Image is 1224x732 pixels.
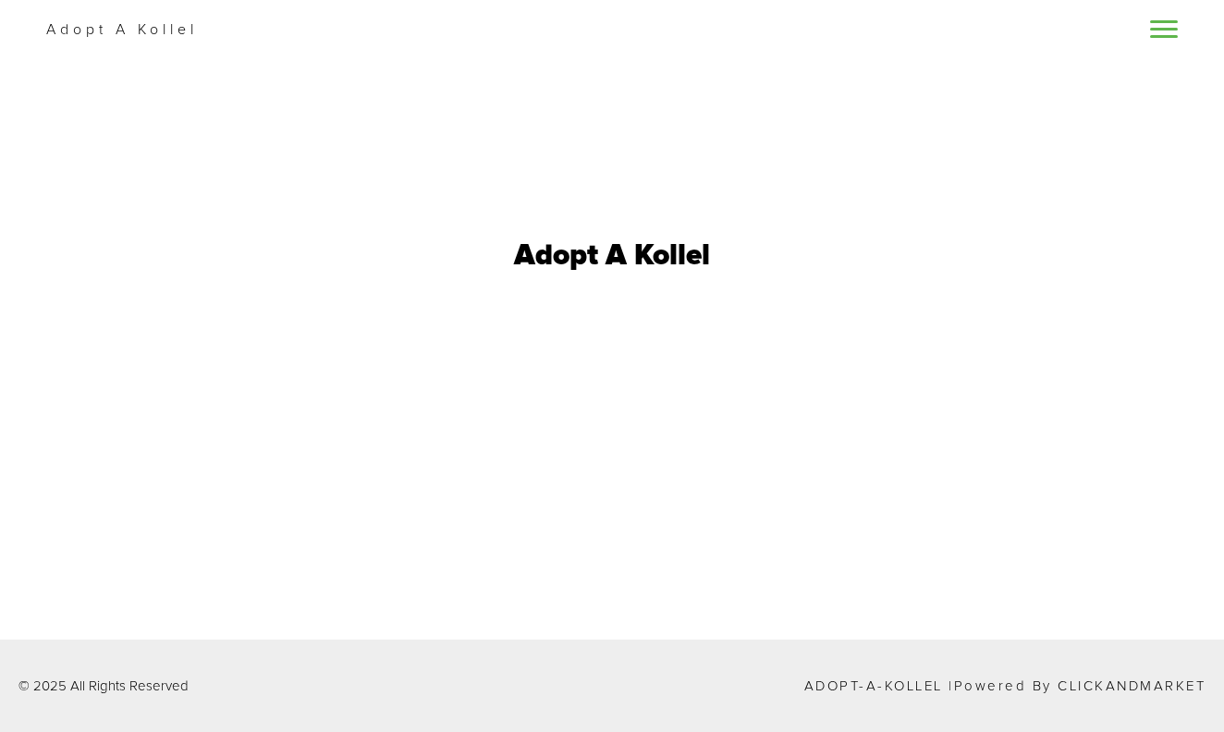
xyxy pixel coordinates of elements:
h1: Adopt A Kollel [514,241,710,271]
p: Adopt-a-Kollel | [804,679,1206,693]
p: Adopt A Kollel [46,18,198,41]
p: © 2025 All Rights Reserved [18,679,189,693]
a: ClickandMarket [1058,679,1206,693]
span: Powered by [954,679,1052,693]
